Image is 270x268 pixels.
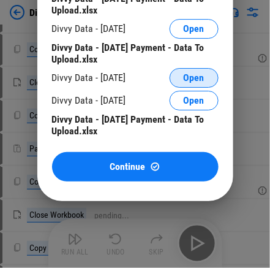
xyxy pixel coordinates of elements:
button: Open [170,91,219,110]
div: Divvy Data - [DATE] Payment - Data To Upload.xlsx [52,113,219,137]
span: Open [184,96,204,105]
img: Continue [150,161,160,172]
span: Continue [110,162,145,172]
button: ContinueContinue [52,152,219,182]
div: Divvy Data - [DATE] [52,94,126,106]
div: Divvy Data - [DATE] [52,72,126,83]
div: Divvy Data - [DATE] Payment - Data To Upload.xlsx [52,42,219,65]
div: Divvy Data - [DATE] [52,23,126,34]
button: Open [170,68,219,88]
span: Open [184,73,204,83]
span: Open [184,24,204,34]
button: Open [170,19,219,39]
